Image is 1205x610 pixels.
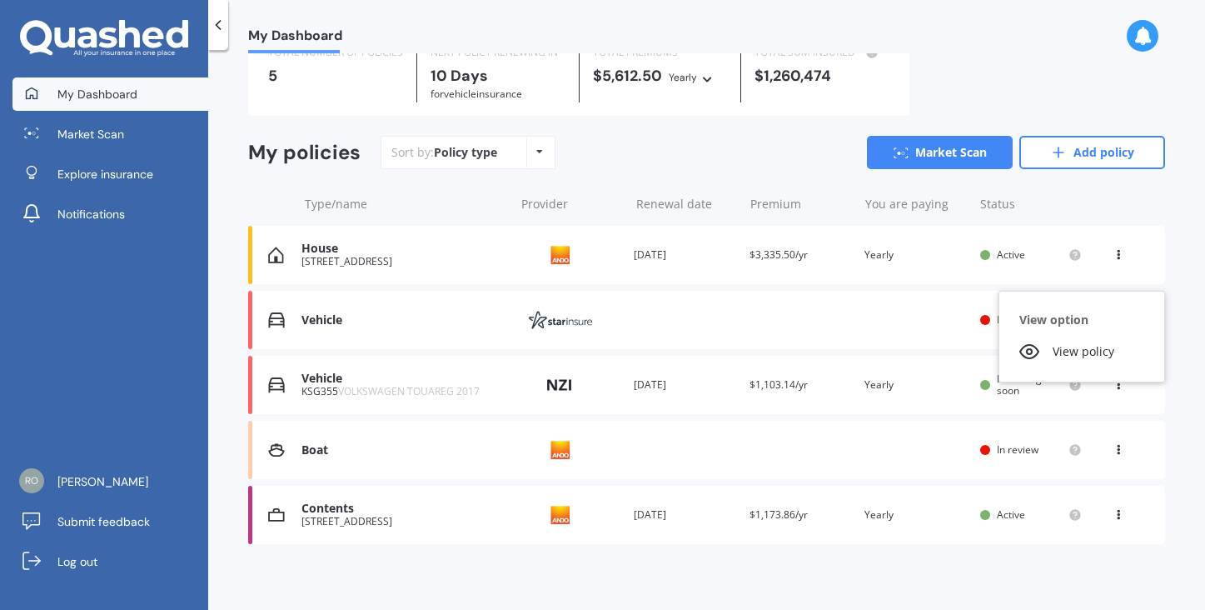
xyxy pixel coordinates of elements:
span: Notifications [57,206,125,222]
img: Contents [268,507,285,523]
a: Log out [12,545,208,578]
span: $3,335.50/yr [749,247,808,262]
div: Policy type [434,144,497,161]
a: Add policy [1019,136,1165,169]
div: My policies [248,141,361,165]
div: House [301,242,505,256]
div: [DATE] [634,247,735,263]
div: [DATE] [634,507,735,523]
img: Ando [519,434,602,466]
img: a0454587613c54829f42223d625f1f64 [19,468,44,493]
span: Renewing soon [997,372,1042,397]
span: $1,103.14/yr [749,377,808,392]
div: Contents [301,502,505,516]
span: Active [997,507,1025,522]
div: [STREET_ADDRESS] [301,256,505,267]
div: Provider [521,196,623,212]
div: Vehicle [301,372,505,386]
div: $1,260,474 [754,67,889,84]
span: Submit feedback [57,513,150,530]
span: Explore insurance [57,166,153,182]
a: Submit feedback [12,505,208,538]
div: Sort by: [391,144,497,161]
div: Boat [301,443,505,457]
span: Log out [57,553,97,570]
span: In review [997,442,1038,457]
div: View option [999,305,1164,335]
div: Yearly [864,247,966,263]
a: Market Scan [12,117,208,151]
div: Yearly [669,69,697,86]
span: for Vehicle insurance [431,87,522,101]
div: Yearly [864,507,966,523]
span: [PERSON_NAME] [57,473,148,490]
img: Vehicle [268,312,285,328]
div: Yearly [864,377,966,393]
span: In review [997,312,1038,327]
a: My Dashboard [12,77,208,111]
div: $5,612.50 [593,67,728,86]
div: Renewal date [636,196,738,212]
div: View policy [999,335,1164,368]
img: Star Insure [519,304,602,336]
div: You are paying [865,196,967,212]
b: 10 Days [431,66,488,86]
div: Status [980,196,1082,212]
div: Vehicle [301,313,505,327]
img: House [268,247,284,263]
img: NZI [519,369,602,401]
div: [DATE] [634,377,735,393]
a: Market Scan [867,136,1013,169]
span: My Dashboard [57,86,137,102]
span: My Dashboard [248,27,342,50]
img: Ando [519,499,602,531]
div: Type/name [305,196,508,212]
img: Vehicle [268,377,285,393]
div: Premium [750,196,852,212]
span: Market Scan [57,126,124,142]
img: Ando [519,239,602,271]
img: Boat [268,442,285,458]
a: Notifications [12,197,208,231]
span: VOLKSWAGEN TOUAREG 2017 [338,384,480,398]
a: [PERSON_NAME] [12,465,208,498]
div: [STREET_ADDRESS] [301,516,505,527]
span: $1,173.86/yr [749,507,808,522]
div: KSG355 [301,386,505,397]
div: 5 [268,67,403,84]
a: Explore insurance [12,157,208,191]
span: Active [997,247,1025,262]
